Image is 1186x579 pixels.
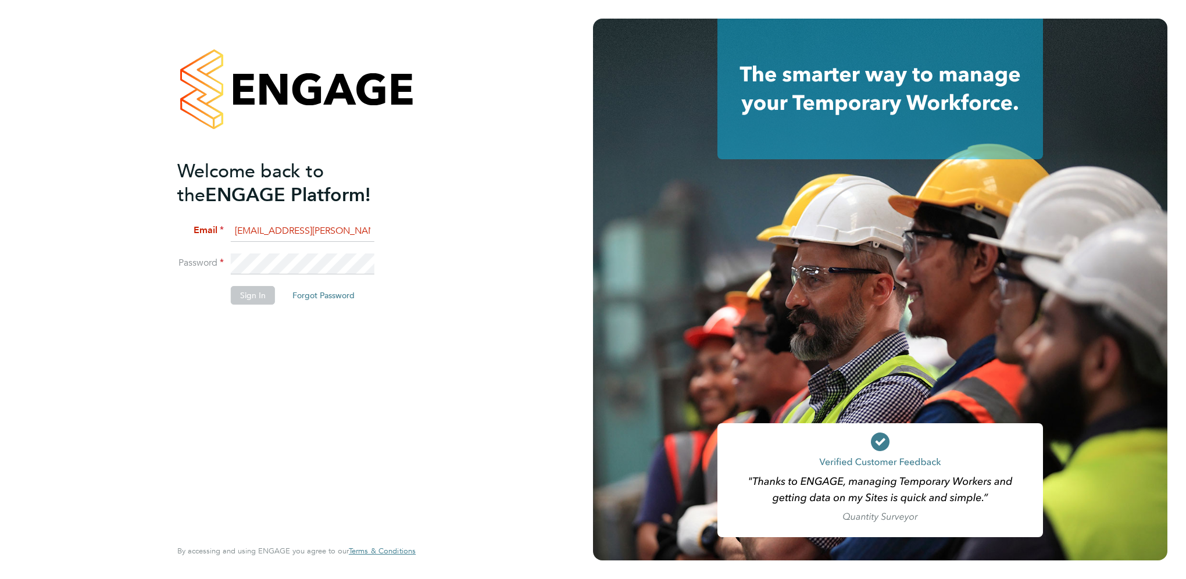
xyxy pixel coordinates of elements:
label: Password [177,257,224,269]
span: By accessing and using ENGAGE you agree to our [177,546,416,556]
button: Sign In [231,286,275,305]
a: Terms & Conditions [349,546,416,556]
button: Forgot Password [283,286,364,305]
h2: ENGAGE Platform! [177,159,404,207]
input: Enter your work email... [231,221,374,242]
label: Email [177,224,224,237]
span: Welcome back to the [177,160,324,206]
